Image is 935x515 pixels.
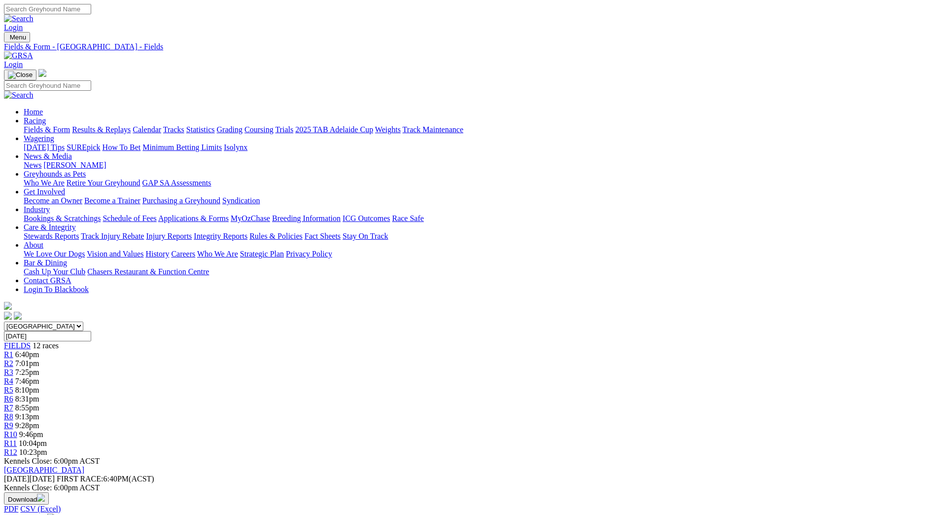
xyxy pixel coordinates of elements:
[24,196,82,205] a: Become an Owner
[4,466,84,474] a: [GEOGRAPHIC_DATA]
[4,412,13,421] a: R8
[19,448,47,456] span: 10:23pm
[4,377,13,385] span: R4
[4,505,931,514] div: Download
[4,492,49,505] button: Download
[14,312,22,320] img: twitter.svg
[15,421,39,430] span: 9:28pm
[158,214,229,222] a: Applications & Forms
[24,214,931,223] div: Industry
[67,179,140,187] a: Retire Your Greyhound
[272,214,341,222] a: Breeding Information
[72,125,131,134] a: Results & Replays
[24,187,65,196] a: Get Involved
[24,250,85,258] a: We Love Our Dogs
[4,475,30,483] span: [DATE]
[4,80,91,91] input: Search
[142,143,222,151] a: Minimum Betting Limits
[24,152,72,160] a: News & Media
[24,108,43,116] a: Home
[24,170,86,178] a: Greyhounds as Pets
[4,430,17,439] span: R10
[24,161,931,170] div: News & Media
[38,69,46,77] img: logo-grsa-white.png
[145,250,169,258] a: History
[33,341,59,350] span: 12 races
[4,14,34,23] img: Search
[24,276,71,285] a: Contact GRSA
[20,505,61,513] a: CSV (Excel)
[24,125,931,134] div: Racing
[8,71,33,79] img: Close
[194,232,247,240] a: Integrity Reports
[4,70,36,80] button: Toggle navigation
[24,267,931,276] div: Bar & Dining
[15,412,39,421] span: 9:13pm
[295,125,373,134] a: 2025 TAB Adelaide Cup
[4,483,931,492] div: Kennels Close: 6:00pm ACST
[24,214,101,222] a: Bookings & Scratchings
[249,232,303,240] a: Rules & Policies
[87,267,209,276] a: Chasers Restaurant & Function Centre
[24,143,65,151] a: [DATE] Tips
[133,125,161,134] a: Calendar
[392,214,423,222] a: Race Safe
[4,350,13,359] a: R1
[4,386,13,394] a: R5
[222,196,260,205] a: Syndication
[24,143,931,152] div: Wagering
[4,368,13,376] a: R3
[43,161,106,169] a: [PERSON_NAME]
[24,250,931,258] div: About
[24,223,76,231] a: Care & Integrity
[15,368,39,376] span: 7:25pm
[24,179,65,187] a: Who We Are
[24,232,79,240] a: Stewards Reports
[217,125,242,134] a: Grading
[24,205,50,214] a: Industry
[103,143,141,151] a: How To Bet
[15,350,39,359] span: 6:40pm
[4,404,13,412] a: R7
[375,125,401,134] a: Weights
[4,91,34,100] img: Search
[275,125,293,134] a: Trials
[142,196,220,205] a: Purchasing a Greyhound
[15,359,39,368] span: 7:01pm
[146,232,192,240] a: Injury Reports
[24,285,89,294] a: Login To Blackbook
[67,143,100,151] a: SUREpick
[19,430,43,439] span: 9:46pm
[57,475,154,483] span: 6:40PM(ACST)
[4,439,17,447] span: R11
[24,258,67,267] a: Bar & Dining
[286,250,332,258] a: Privacy Policy
[343,232,388,240] a: Stay On Track
[24,161,41,169] a: News
[19,439,47,447] span: 10:04pm
[186,125,215,134] a: Statistics
[4,42,931,51] a: Fields & Form - [GEOGRAPHIC_DATA] - Fields
[15,404,39,412] span: 8:55pm
[231,214,270,222] a: MyOzChase
[57,475,103,483] span: FIRST RACE:
[24,125,70,134] a: Fields & Form
[4,421,13,430] a: R9
[142,179,211,187] a: GAP SA Assessments
[4,32,30,42] button: Toggle navigation
[4,4,91,14] input: Search
[171,250,195,258] a: Careers
[4,457,100,465] span: Kennels Close: 6:00pm ACST
[24,241,43,249] a: About
[4,51,33,60] img: GRSA
[4,448,17,456] a: R12
[4,475,55,483] span: [DATE]
[24,196,931,205] div: Get Involved
[37,494,45,502] img: download.svg
[4,312,12,320] img: facebook.svg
